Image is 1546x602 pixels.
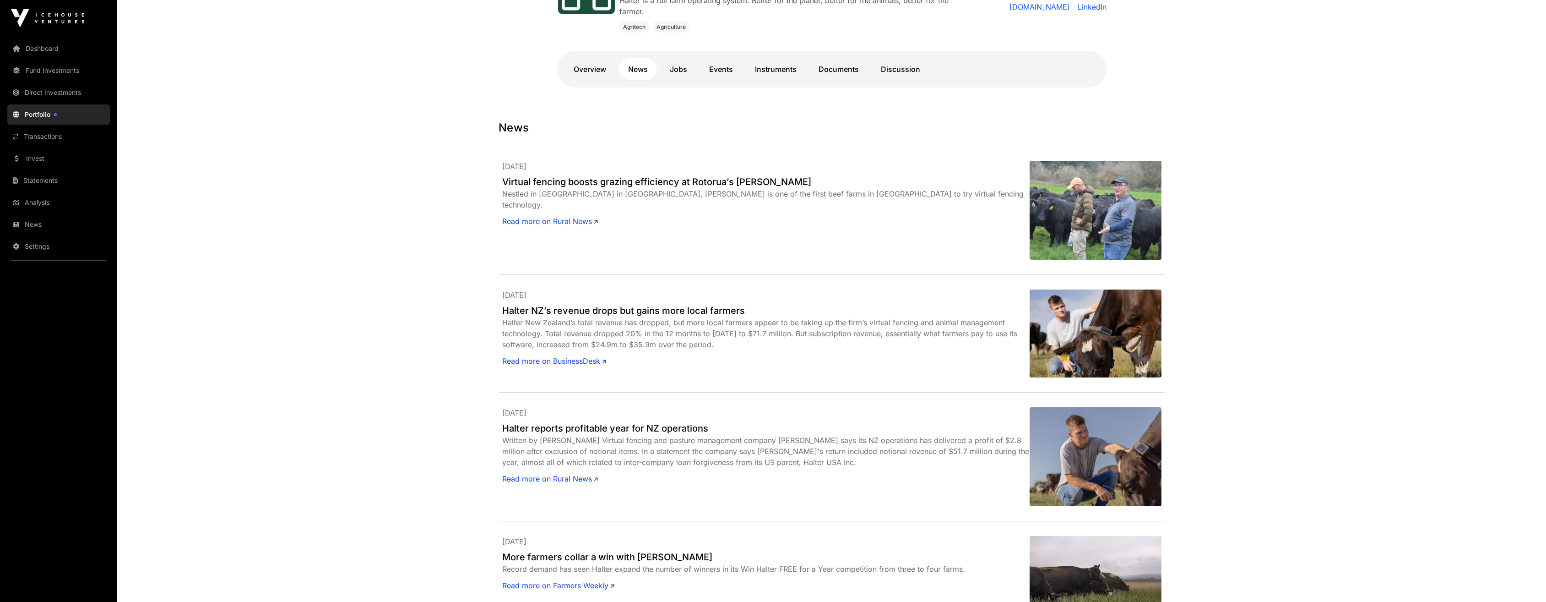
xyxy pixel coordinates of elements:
a: Fund Investments [7,60,110,81]
a: [DOMAIN_NAME] [1009,1,1070,12]
a: Read more on BusinessDesk [502,356,606,367]
span: Agriculture [656,23,686,31]
a: Statements [7,170,110,191]
img: Icehouse Ventures Logo [11,9,84,27]
a: Halter reports profitable year for NZ operations [502,422,1030,435]
a: News [7,214,110,235]
a: Analysis [7,192,110,213]
a: Invest [7,148,110,169]
a: Portfolio [7,104,110,125]
div: Halter New Zealand’s total revenue has dropped, but more local farmers appear to be taking up the... [502,317,1030,350]
a: Instruments [746,58,806,80]
p: [DATE] [502,161,1030,172]
img: 254ef5d7a7b6400ce51fef42e7abfe31_XL.jpg [1030,407,1161,506]
span: Agritech [623,23,646,31]
a: Halter NZ’s revenue drops but gains more local farmers [502,304,1030,317]
a: Jobs [661,58,696,80]
h1: News [499,120,1165,135]
img: A-060922SPLHALTER01-7.jpg [1030,290,1161,378]
a: LinkedIn [1074,1,1107,12]
a: Discussion [872,58,929,80]
p: [DATE] [502,290,1030,301]
a: News [619,58,657,80]
iframe: Chat Widget [1500,558,1546,602]
a: Transactions [7,126,110,147]
div: Record demand has seen Halter expand the number of winners in its Win Halter FREE for a Year comp... [502,564,1030,575]
p: [DATE] [502,536,1030,547]
a: Documents [809,58,868,80]
a: More farmers collar a win with [PERSON_NAME] [502,551,1030,564]
p: [DATE] [502,407,1030,418]
a: Read more on Rural News [502,473,598,484]
a: Read more on Rural News [502,216,598,227]
a: Settings [7,236,110,257]
a: Events [700,58,742,80]
a: Dashboard [7,38,110,59]
div: Nestled in [GEOGRAPHIC_DATA] in [GEOGRAPHIC_DATA], [PERSON_NAME] is one of the first beef farms i... [502,188,1030,210]
img: 59f94eba003c481c69c20ccded13f243_XL.jpg [1030,161,1161,260]
a: Overview [564,58,615,80]
nav: Tabs [564,58,1099,80]
div: Written by [PERSON_NAME] Virtual fencing and pasture management company [PERSON_NAME] says its NZ... [502,435,1030,468]
a: Direct Investments [7,82,110,103]
a: Read more on Farmers Weekly [502,580,614,591]
a: Virtual fencing boosts grazing efficiency at Rotorua’s [PERSON_NAME] [502,175,1030,188]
